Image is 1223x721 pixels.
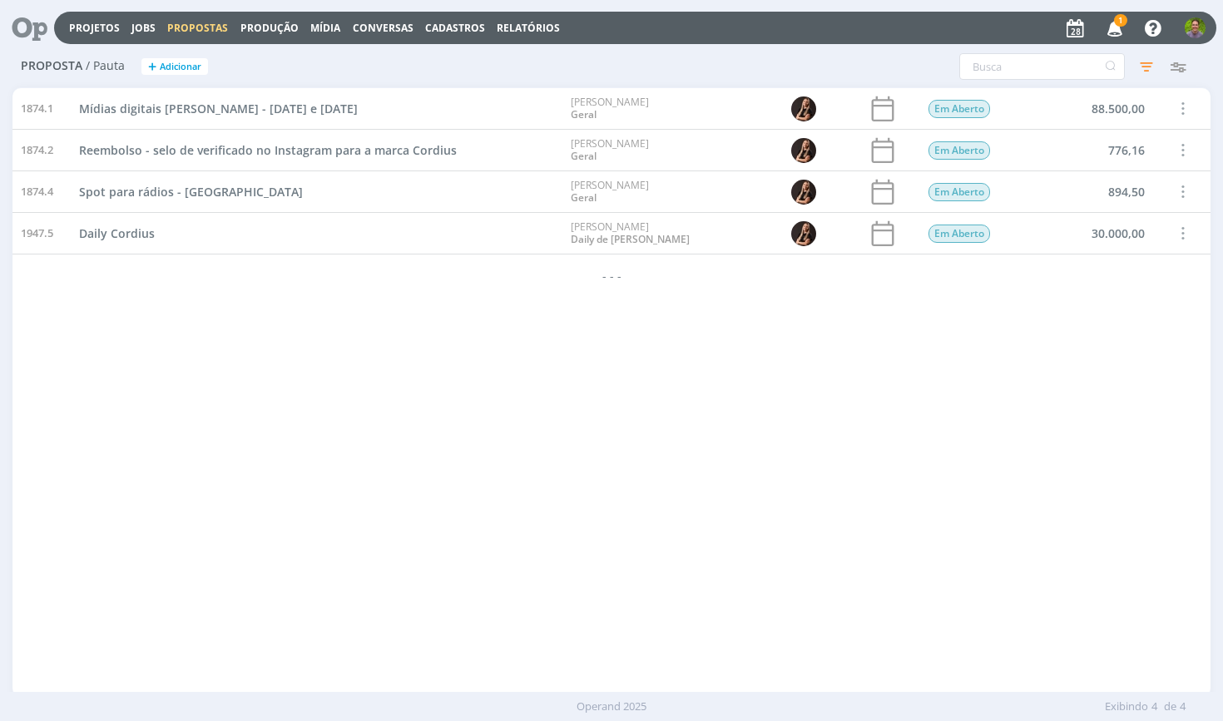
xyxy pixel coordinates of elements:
button: 1 [1097,13,1131,43]
div: 776,16 [1052,130,1152,170]
a: Daily Cordius [79,225,155,242]
span: Propostas [167,21,228,35]
a: Geral [570,190,596,205]
span: 4 [1151,699,1157,715]
div: 894,50 [1052,171,1152,212]
button: Cadastros [420,22,490,35]
span: Adicionar [160,62,201,72]
button: Produção [235,22,304,35]
span: Em Aberto [928,141,989,160]
span: 1874.4 [21,184,53,200]
span: 4 [1180,699,1186,715]
button: Relatórios [492,22,565,35]
span: 1947.5 [21,225,53,242]
button: Conversas [348,22,418,35]
button: Projetos [64,22,125,35]
a: Mídia [310,21,340,35]
a: Spot para rádios - [GEOGRAPHIC_DATA] [79,183,303,200]
span: Reembolso - selo de verificado no Instagram para a marca Cordius [79,142,457,158]
div: [PERSON_NAME] [570,180,648,204]
a: Geral [570,149,596,163]
span: Spot para rádios - [GEOGRAPHIC_DATA] [79,184,303,200]
span: Daily Cordius [79,225,155,241]
span: + [148,58,156,76]
a: Jobs [131,21,156,35]
div: [PERSON_NAME] [570,96,648,121]
div: [PERSON_NAME] [570,138,648,162]
div: [PERSON_NAME] [570,221,689,245]
a: Daily de [PERSON_NAME] [570,232,689,246]
img: L [790,180,815,205]
span: Em Aberto [928,183,989,201]
span: / Pauta [86,59,125,73]
img: T [1185,17,1206,38]
button: T [1184,13,1206,42]
a: Relatórios [497,21,560,35]
a: Reembolso - selo de verificado no Instagram para a marca Cordius [79,141,457,159]
span: Mídias digitais [PERSON_NAME] - [DATE] e [DATE] [79,101,358,116]
button: +Adicionar [141,58,208,76]
span: Proposta [21,59,82,73]
a: Geral [570,107,596,121]
span: Em Aberto [928,225,989,243]
span: Cadastros [425,21,485,35]
span: 1874.2 [21,142,53,159]
a: Produção [240,21,299,35]
a: Conversas [353,21,413,35]
img: L [790,221,815,246]
span: de [1164,699,1176,715]
span: 1 [1114,14,1127,27]
button: Mídia [305,22,345,35]
img: L [790,138,815,163]
div: 30.000,00 [1052,213,1152,254]
a: Mídias digitais [PERSON_NAME] - [DATE] e [DATE] [79,100,358,117]
div: 88.500,00 [1052,88,1152,129]
img: L [790,96,815,121]
input: Busca [959,53,1125,80]
span: Em Aberto [928,100,989,118]
span: 1874.1 [21,101,53,117]
button: Propostas [162,22,233,35]
div: - - - [12,254,1211,296]
a: Projetos [69,21,120,35]
span: Exibindo [1105,699,1148,715]
button: Jobs [126,22,161,35]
